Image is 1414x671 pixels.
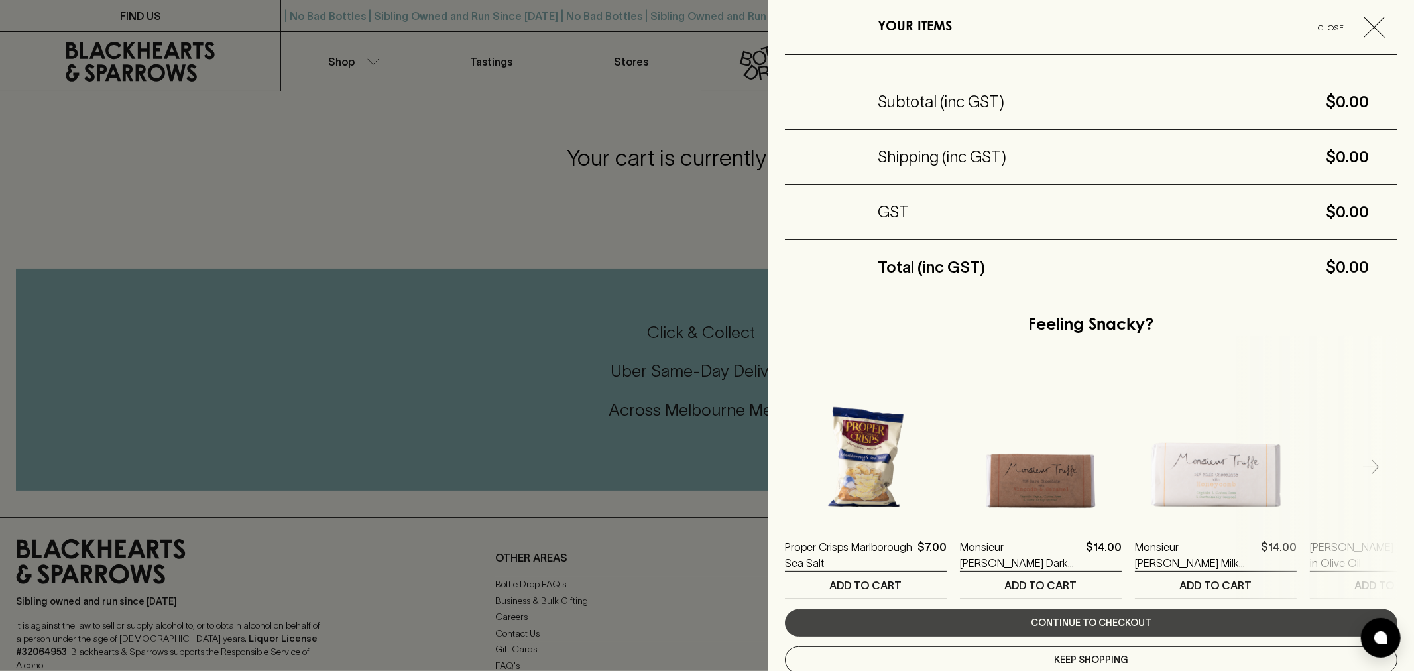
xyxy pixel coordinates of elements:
h5: $0.00 [985,257,1369,278]
p: ADD TO CART [1005,578,1077,593]
h5: GST [878,202,909,223]
h5: $0.00 [909,202,1369,223]
p: ADD TO CART [830,578,902,593]
button: ADD TO CART [785,572,947,599]
h5: Feeling Snacky? [1029,315,1154,336]
p: ADD TO CART [1180,578,1252,593]
img: Monsieur Truffe Milk Chocolate With Honeycomb Bar [1135,365,1297,526]
img: bubble-icon [1374,631,1387,644]
p: $7.00 [917,539,947,571]
a: Proper Crisps Marlborough Sea Salt [785,539,912,571]
img: Monsieur Truffe Dark Chocolate with Almonds & Caramel [960,365,1122,526]
p: $14.00 [1086,539,1122,571]
h5: Shipping (inc GST) [878,147,1006,168]
button: ADD TO CART [960,572,1122,599]
button: ADD TO CART [1135,572,1297,599]
img: Proper Crisps Marlborough Sea Salt [785,365,947,526]
h5: $0.00 [1006,147,1369,168]
h5: $0.00 [1004,91,1369,113]
span: Close [1303,21,1358,34]
h5: Total (inc GST) [878,257,985,278]
h6: YOUR ITEMS [878,17,952,38]
button: Close [1303,17,1395,38]
h5: Subtotal (inc GST) [878,91,1004,113]
a: Monsieur [PERSON_NAME] Milk Chocolate With Honeycomb Bar [1135,539,1256,571]
a: Monsieur [PERSON_NAME] Dark Chocolate with Almonds & Caramel [960,539,1081,571]
p: $14.00 [1261,539,1297,571]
